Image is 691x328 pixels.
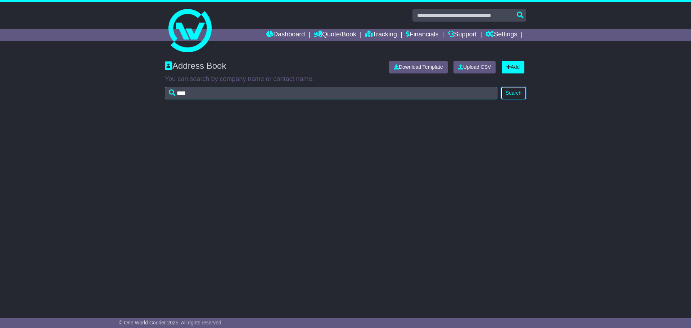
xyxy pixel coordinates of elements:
[161,61,384,73] div: Address Book
[485,29,517,41] a: Settings
[453,61,496,73] a: Upload CSV
[365,29,397,41] a: Tracking
[448,29,477,41] a: Support
[266,29,305,41] a: Dashboard
[389,61,448,73] a: Download Template
[119,320,223,325] span: © One World Courier 2025. All rights reserved.
[406,29,439,41] a: Financials
[314,29,356,41] a: Quote/Book
[502,61,524,73] a: Add
[501,87,526,99] button: Search
[165,75,526,83] p: You can search by company name or contact name.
